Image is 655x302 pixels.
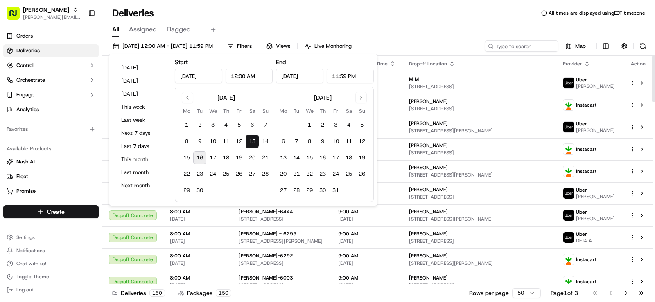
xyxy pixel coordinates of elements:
span: [PERSON_NAME] [409,120,448,127]
input: Date [276,69,323,83]
img: profile_instacart_ahold_partner.png [563,100,574,110]
button: Create [3,205,99,218]
div: Available Products [3,142,99,155]
button: 3 [206,119,219,132]
th: Sunday [355,107,368,115]
h1: Deliveries [112,7,154,20]
span: DEJA A. [576,237,593,244]
img: profile_uber_ahold_partner.png [563,232,574,243]
button: Last week [117,114,167,126]
input: Date [175,69,222,83]
button: 10 [206,135,219,148]
button: Last month [117,167,167,178]
button: Orchestrate [3,74,99,87]
button: [PERSON_NAME][EMAIL_ADDRESS][PERSON_NAME][DOMAIN_NAME] [23,14,81,20]
button: 12 [355,135,368,148]
span: [PERSON_NAME]-6003 [239,275,293,281]
th: Friday [233,107,246,115]
span: Instacart [576,256,596,263]
button: 27 [277,184,290,197]
button: This week [117,101,167,113]
label: End [276,58,286,66]
span: [STREET_ADDRESS][PERSON_NAME] [409,216,550,222]
p: Welcome 👋 [8,33,149,46]
img: profile_instacart_ahold_partner.png [563,144,574,154]
button: 21 [290,168,303,181]
span: Pylon [81,139,99,145]
span: Live Monitoring [314,43,352,50]
th: Monday [180,107,193,115]
div: [DATE] [314,94,332,102]
button: 1 [180,119,193,132]
a: 📗Knowledge Base [5,115,66,130]
span: Filters [237,43,252,50]
button: 4 [219,119,233,132]
th: Friday [329,107,342,115]
button: 30 [193,184,206,197]
button: 26 [233,168,246,181]
button: Live Monitoring [301,40,355,52]
button: 15 [303,151,316,164]
span: Analytics [16,106,39,113]
button: Views [262,40,294,52]
span: [PERSON_NAME] - 6295 [239,230,296,237]
span: 8:00 AM [170,253,226,259]
button: 7 [290,135,303,148]
button: [PERSON_NAME] [23,6,69,14]
span: Instacart [576,278,596,285]
span: Flagged [167,25,191,34]
button: Map [562,40,589,52]
button: 26 [355,168,368,181]
button: 8 [303,135,316,148]
span: [STREET_ADDRESS] [239,260,325,266]
th: Monday [277,107,290,115]
th: Tuesday [193,107,206,115]
button: Go to next month [355,92,367,103]
input: Time [327,69,374,83]
span: [STREET_ADDRESS] [409,83,550,90]
span: [PERSON_NAME] [576,193,615,200]
div: Favorites [3,123,99,136]
button: 31 [329,184,342,197]
button: Control [3,59,99,72]
span: 9:00 AM [338,275,396,281]
a: Powered byPylon [58,138,99,145]
th: Wednesday [303,107,316,115]
button: Refresh [637,40,648,52]
button: 4 [342,119,355,132]
input: Got a question? Start typing here... [21,53,147,61]
button: 14 [259,135,272,148]
th: Tuesday [290,107,303,115]
button: Notifications [3,245,99,256]
span: Uber [576,209,587,215]
img: profile_instacart_ahold_partner.png [563,166,574,177]
button: 22 [180,168,193,181]
span: [PERSON_NAME]-6292 [239,253,293,259]
span: Uber [576,231,587,237]
div: Action [630,60,647,67]
span: [DATE] [170,260,226,266]
label: Start [175,58,188,66]
button: 25 [342,168,355,181]
button: [DATE] [117,75,167,87]
span: M M [409,76,419,83]
button: Promise [3,185,99,198]
button: 13 [277,151,290,164]
div: Deliveries [112,289,165,297]
button: 29 [180,184,193,197]
span: All [112,25,119,34]
button: 24 [329,168,342,181]
a: Fleet [7,173,95,180]
button: 8 [180,135,193,148]
span: [PERSON_NAME] [409,186,448,193]
span: Instacart [576,146,596,152]
span: 9:00 AM [338,208,396,215]
button: 16 [193,151,206,164]
img: profile_instacart_ahold_partner.png [563,254,574,265]
button: Go to previous month [182,92,193,103]
button: [DATE] [117,62,167,74]
span: Map [575,43,586,50]
span: [PERSON_NAME] [409,142,448,149]
th: Saturday [342,107,355,115]
button: Next month [117,180,167,191]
